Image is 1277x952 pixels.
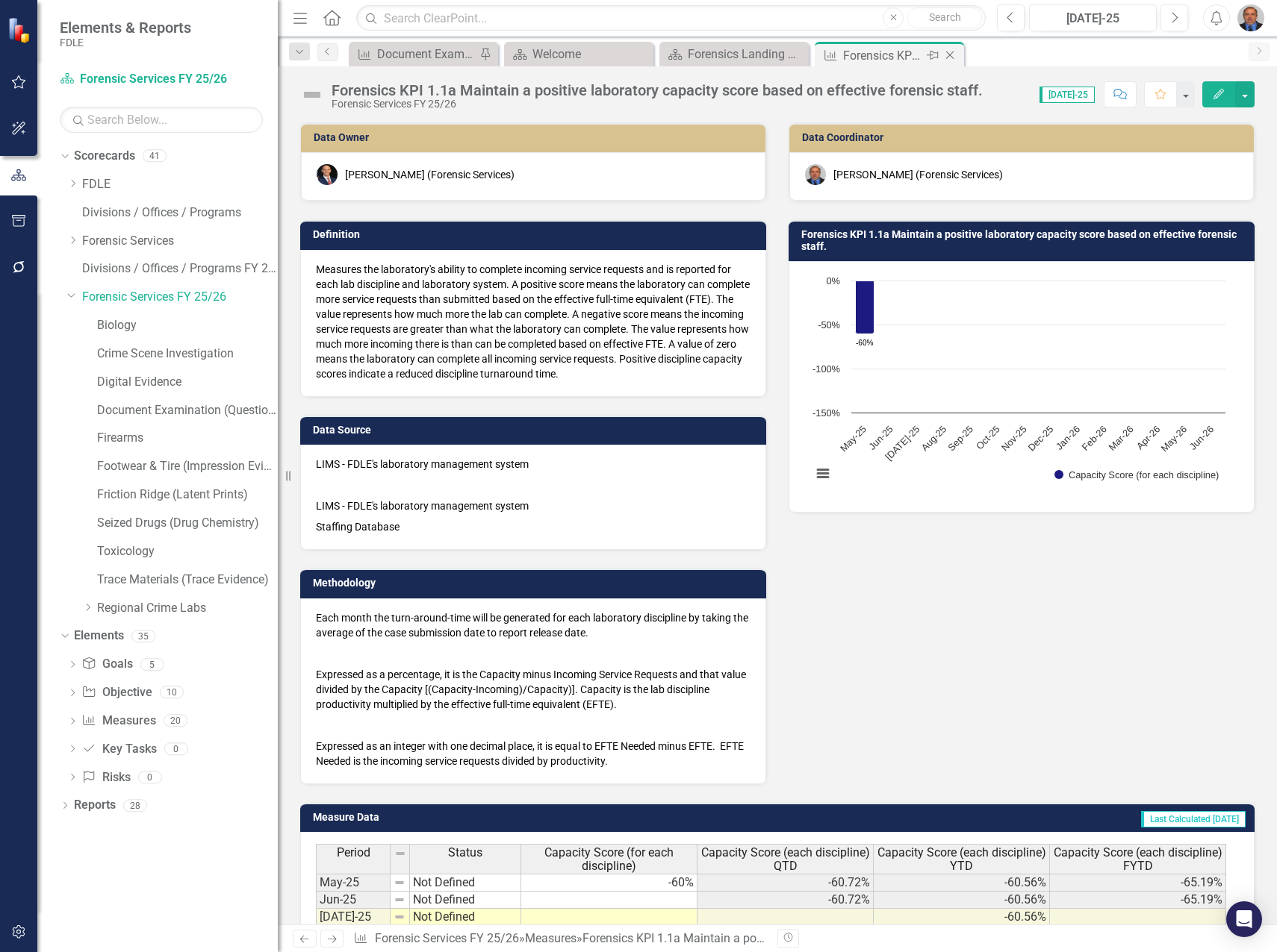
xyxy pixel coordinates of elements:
text: May-26 [1158,424,1189,454]
text: Aug-25 [919,424,948,454]
text: Jun-25 [866,424,895,452]
a: Key Tasks [81,741,156,758]
img: 8DAGhfEEPCf229AAAAAElFTkSuQmCC [394,894,406,906]
img: Chris Hendry [1237,4,1264,31]
a: Crime Scene Investigation [97,345,278,363]
img: Not Defined [300,83,324,107]
a: Document Examination Landing Updater [352,45,476,63]
text: Jun-26 [1187,424,1216,452]
text: [DATE]-25 [883,424,922,463]
div: 5 [140,658,164,671]
td: -60.72% [697,892,874,909]
text: Feb-26 [1080,424,1109,453]
text: -100% [813,363,840,375]
p: Measures the laboratory's ability to complete incoming service requests and is reported for each ... [316,262,751,381]
button: Search [907,7,982,28]
div: 0 [164,742,188,755]
div: Chart. Highcharts interactive chart. [804,273,1239,497]
img: ClearPoint Strategy [7,17,34,43]
span: Capacity Score (each discipline) FYTD [1053,846,1222,872]
div: Forensic Services FY 25/26 [332,98,983,110]
text: -150% [813,407,840,419]
div: Forensics KPI 1.1a Maintain a positive laboratory capacity score based on effective forensic staff. [332,82,983,98]
img: Chris Hendry [805,164,826,185]
a: Risks [81,769,130,786]
div: 41 [143,150,167,163]
p: Expressed as a percentage, it is the Capacity minus Incoming Service Requests and that value divi... [316,664,751,715]
a: FDLE [82,176,278,193]
text: Jan-26 [1054,424,1082,452]
svg: Interactive chart [804,273,1233,497]
td: May-25 [316,874,391,892]
td: -65.19% [1050,892,1226,909]
td: Not Defined [410,892,521,909]
text: -60% [856,339,873,347]
span: Capacity Score (each discipline) QTD [700,846,870,872]
td: -65.19% [1050,874,1226,892]
a: Forensic Services [82,233,278,250]
p: LIMS - FDLE's laboratory management system [316,457,751,475]
div: Forensics KPI 1.1a Maintain a positive laboratory capacity score based on effective forensic staff. [582,931,1097,945]
td: Jun-25 [316,892,391,909]
a: Measures [525,931,577,945]
img: 8DAGhfEEPCf229AAAAAElFTkSuQmCC [394,848,406,859]
div: Forensics KPI 1.1a Maintain a positive laboratory capacity score based on effective forensic staff. [843,46,923,65]
div: 20 [164,715,187,727]
div: [PERSON_NAME] (Forensic Services) [833,167,1003,182]
a: Welcome [508,45,650,63]
a: Scorecards [74,148,135,165]
path: May-25, -60.44. Capacity Score (for each discipline). [856,281,874,334]
a: Divisions / Offices / Programs [82,204,278,222]
p: Expressed as an integer with one decimal place, it is equal to EFTE Needed minus EFTE. EFTE Neede... [316,736,751,768]
button: View chart menu, Chart [813,463,833,484]
img: 8DAGhfEEPCf229AAAAAElFTkSuQmCC [394,877,406,889]
h3: Measure Data [313,812,673,823]
text: 0% [827,275,841,286]
button: [DATE]-25 [1029,4,1157,31]
a: Objective [81,684,152,701]
td: -60.72% [697,874,874,892]
span: Search [929,11,961,23]
a: Goals [81,656,132,673]
span: Capacity Score (for each discipline) [524,846,694,872]
h3: Data Source [313,425,759,436]
a: Toxicology [97,543,278,560]
a: Elements [74,627,124,645]
td: [DATE]-25 [316,909,391,926]
p: Staffing Database [316,516,751,534]
td: Not Defined [410,874,521,892]
button: Show Capacity Score (for each discipline) [1054,469,1219,480]
img: 8DAGhfEEPCf229AAAAAElFTkSuQmCC [394,911,406,923]
div: [PERSON_NAME] (Forensic Services) [345,167,515,182]
input: Search ClearPoint... [356,5,986,31]
span: Last Calculated [DATE] [1141,811,1246,827]
a: Document Examination (Questioned Documents) [97,402,278,419]
small: FDLE [60,37,191,48]
div: Document Examination Landing Updater [377,45,476,63]
h3: Data Owner [314,132,758,143]
td: -60.56% [874,892,1050,909]
text: Nov-25 [999,424,1029,454]
a: Forensic Services FY 25/26 [375,931,519,945]
p: LIMS - FDLE's laboratory management system [316,495,751,516]
td: -60.56% [874,909,1050,926]
text: Mar-26 [1106,424,1135,453]
div: [DATE]-25 [1034,10,1152,28]
img: Jason Bundy [317,164,338,185]
a: Reports [74,797,116,814]
span: [DATE]-25 [1040,87,1095,103]
span: Period [337,846,370,859]
div: Open Intercom Messenger [1226,901,1262,937]
td: Not Defined [410,909,521,926]
text: -50% [818,319,840,331]
a: Divisions / Offices / Programs FY 25/26 [82,260,278,278]
a: Measures [81,713,155,730]
div: 35 [131,630,155,642]
text: Oct-25 [974,424,1002,452]
div: Welcome [532,45,650,63]
a: Biology [97,317,278,334]
td: -60.56% [874,874,1050,892]
a: Forensic Services FY 25/26 [60,71,246,88]
div: 10 [160,686,184,699]
a: Footwear & Tire (Impression Evidence) [97,458,278,475]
